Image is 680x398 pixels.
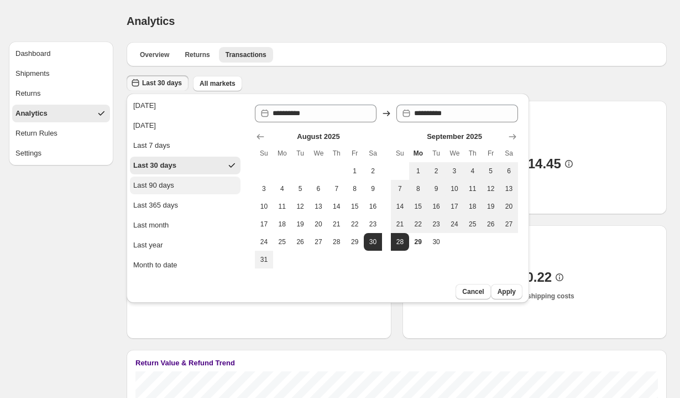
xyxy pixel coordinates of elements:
span: 3 [450,167,459,175]
th: Tuesday [291,144,310,162]
th: Monday [409,144,427,162]
button: Monday August 18 2025 [273,215,291,233]
button: Saturday September 6 2025 [500,162,518,180]
button: Tuesday September 30 2025 [427,233,446,251]
button: Saturday August 16 2025 [364,198,382,215]
span: 7 [395,184,405,193]
span: 19 [486,202,495,211]
span: 15 [350,202,359,211]
button: Monday September 8 2025 [409,180,427,198]
button: Expected Refunds [411,110,658,118]
button: Tuesday August 26 2025 [291,233,310,251]
button: Last 30 days [130,157,240,174]
button: Show previous month, July 2025 [253,129,268,144]
span: 30 [432,237,441,246]
span: 28 [332,237,341,246]
button: Friday September 12 2025 [482,180,500,198]
span: 25 [468,220,477,229]
span: Th [332,149,341,158]
span: 29 [350,237,359,246]
span: Su [395,149,405,158]
th: Thursday [327,144,346,162]
div: Last 90 days [133,180,174,191]
button: Sunday August 10 2025 [255,198,273,215]
span: Returns [185,50,210,59]
button: Thursday September 18 2025 [463,198,482,215]
span: 4 [278,184,287,193]
span: 14 [395,202,405,211]
span: 12 [296,202,305,211]
button: Thursday September 11 2025 [463,180,482,198]
div: Last 30 days [133,160,176,171]
button: Month to date [130,256,240,274]
button: Thursday September 25 2025 [463,215,482,233]
button: Last 365 days [130,197,240,214]
th: Wednesday [310,144,328,162]
div: Return Rules [15,128,57,139]
span: 1 [414,167,423,175]
button: Returns [12,85,110,102]
button: Wednesday September 10 2025 [446,180,464,198]
button: Friday August 15 2025 [346,198,364,215]
span: Sa [368,149,378,158]
span: 4 [468,167,477,175]
span: 22 [414,220,423,229]
span: 30 [368,237,378,246]
span: 2 [368,167,378,175]
span: 2 [432,167,441,175]
button: Wednesday September 24 2025 [446,215,464,233]
button: Wednesday August 27 2025 [310,233,328,251]
button: Tuesday August 5 2025 [291,180,310,198]
span: Last 30 days [142,79,182,87]
div: Dashboard [15,48,51,59]
div: Last 365 days [133,200,178,211]
p: Customer shipping costs [495,292,574,301]
span: 5 [486,167,495,175]
button: Show next month, October 2025 [505,129,520,144]
th: Saturday [500,144,518,162]
button: Monday September 15 2025 [409,198,427,215]
button: Thursday August 7 2025 [327,180,346,198]
span: 25 [278,237,287,246]
span: 24 [259,237,269,246]
span: 26 [296,237,305,246]
span: 18 [468,202,477,211]
th: Saturday [364,144,382,162]
button: Sunday August 31 2025 [255,251,273,268]
div: [DATE] [133,100,156,111]
button: Sunday September 7 2025 [391,180,409,198]
span: 22 [350,220,359,229]
span: 27 [314,237,323,246]
span: 17 [259,220,269,229]
div: Month to date [133,260,177,271]
button: Last 30 days [127,75,189,91]
span: 8 [350,184,359,193]
span: Tu [432,149,441,158]
span: 23 [432,220,441,229]
button: Wednesday September 17 2025 [446,198,464,215]
button: Settings [12,144,110,162]
span: 29 [414,237,423,246]
span: 1 [350,167,359,175]
button: Apply [491,284,522,299]
span: 7 [332,184,341,193]
span: Sa [504,149,514,158]
span: 6 [504,167,514,175]
button: Analytics [12,105,110,122]
button: [DATE] [130,97,240,115]
button: Saturday September 13 2025 [500,180,518,198]
button: Sunday September 14 2025 [391,198,409,215]
button: Wednesday August 6 2025 [310,180,328,198]
th: Monday [273,144,291,162]
span: 8 [414,184,423,193]
span: Cancel [462,287,484,296]
span: 21 [395,220,405,229]
span: Apply [498,287,516,296]
button: Last year [130,236,240,254]
span: We [450,149,459,158]
span: 27 [504,220,514,229]
button: Last 7 days [130,137,240,154]
button: Friday August 29 2025 [346,233,364,251]
span: Mo [414,149,423,158]
th: Sunday [391,144,409,162]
